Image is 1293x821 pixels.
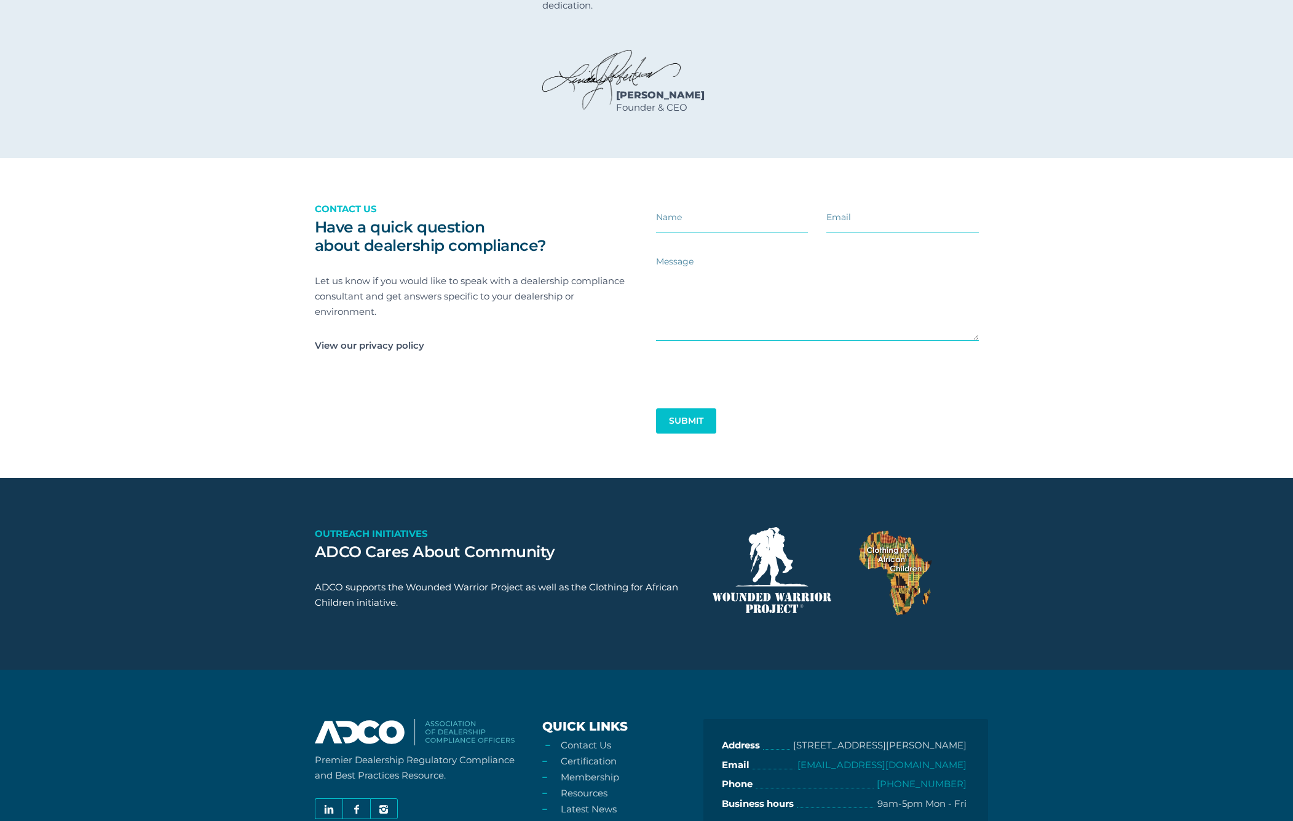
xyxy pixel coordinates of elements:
p: Contact us [315,201,638,216]
b: Phone [722,776,753,793]
img: Linda Robertson Signature [542,50,681,109]
a: [EMAIL_ADDRESS][DOMAIN_NAME] [797,759,967,771]
iframe: Widget containing checkbox for hCaptcha security challenge [656,357,842,404]
a: Certification [561,755,617,767]
a: Contact Us [561,739,611,751]
b: Address [722,737,760,754]
p: ADCO supports the Wounded Warrior Project as well as the Clothing for African Children initiative. [315,579,695,610]
a: [PHONE_NUMBER] [877,778,967,790]
p: [STREET_ADDRESS][PERSON_NAME] [793,737,967,754]
a: Membership [561,771,619,783]
input: Name [656,202,809,232]
h2: ADCO Cares About Community [315,542,695,561]
h2: Have a quick question about dealership compliance? [315,218,638,255]
p: 9am-5pm Mon - Fri [877,796,967,812]
img: Clothing for African Children logo [855,527,935,619]
b: Email [722,757,749,774]
a: Latest News [561,803,617,815]
p: Let us know if you would like to speak with a dealership compliance consultant and get answers sp... [315,273,638,319]
p: Outreach Initiatives [315,526,695,541]
img: association-of-dealership-compliance-officers-logo2023.svg [315,719,515,745]
input: Email [826,202,979,232]
p: Premier Dealership Regulatory Compliance and Best Practices Resource. [315,752,524,783]
img: Wounded Warrior Project logo [713,527,831,613]
a: View our privacy policy [315,338,424,353]
h3: Quick Links [542,719,695,734]
span: Founder & CEO [616,103,705,112]
button: Submit [656,408,716,434]
b: Business hours [722,796,794,812]
a: Resources [561,787,607,799]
